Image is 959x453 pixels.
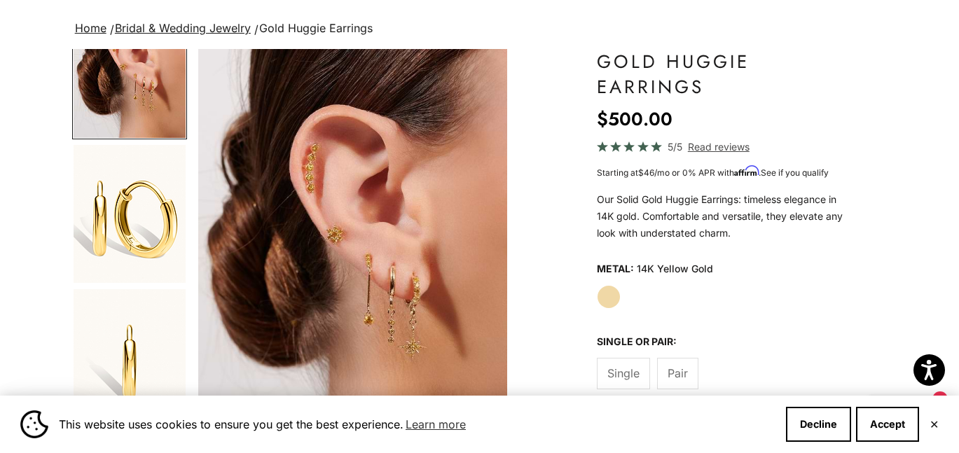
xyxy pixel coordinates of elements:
[597,105,672,133] sale-price: $500.00
[59,414,775,435] span: This website uses cookies to ensure you get the best experience.
[734,166,759,176] span: Affirm
[638,167,654,178] span: $46
[115,21,251,35] a: Bridal & Wedding Jewelry
[597,139,852,155] a: 5/5 Read reviews
[198,49,507,431] img: #YellowGold #RoseGold #WhiteGold
[688,139,750,155] span: Read reviews
[668,139,682,155] span: 5/5
[597,49,852,99] h1: Gold Huggie Earrings
[597,191,852,242] p: Our Solid Gold Huggie Earrings: timeless elegance in 14K gold. Comfortable and versatile, they el...
[259,21,373,35] span: Gold Huggie Earrings
[72,19,888,39] nav: breadcrumbs
[607,364,640,382] span: Single
[597,331,677,352] legend: Single or Pair:
[198,49,507,431] div: Item 4 of 13
[930,420,939,428] button: Close
[761,167,829,178] a: See if you qualify - Learn more about Affirm Financing (opens in modal)
[226,389,269,417] button: Add to Wishlist
[637,258,713,279] variant-option-value: 14K Yellow Gold
[597,258,634,279] legend: Metal:
[74,289,186,427] img: #YellowGold
[72,144,187,284] button: Go to item 5
[226,395,246,409] img: wishlist
[668,364,688,382] span: Pair
[20,410,48,438] img: Cookie banner
[403,414,468,435] a: Learn more
[75,21,106,35] a: Home
[74,145,186,283] img: #YellowGold
[597,167,829,178] span: Starting at /mo or 0% APR with .
[786,407,851,442] button: Decline
[72,288,187,428] button: Go to item 6
[856,407,919,442] button: Accept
